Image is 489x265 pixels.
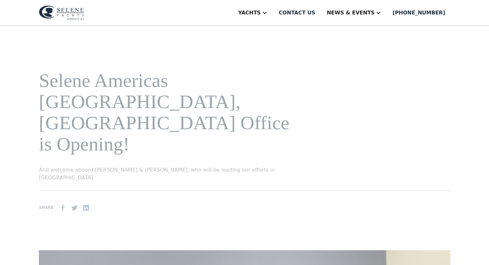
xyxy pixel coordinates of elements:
img: facebook [59,204,67,211]
img: Linkedin [82,204,90,211]
div: Yachts [238,9,261,17]
h1: Selene Americas [GEOGRAPHIC_DATA], [GEOGRAPHIC_DATA] Office is Opening! [39,70,306,155]
img: Twitter [71,204,78,211]
div: SHARE [39,205,53,210]
div: News & EVENTS [327,9,375,17]
img: logo [39,5,84,20]
div: [PHONE_NUMBER] [393,9,445,17]
div: Contact us [279,9,315,17]
p: And welcome aboard [PERSON_NAME] & [PERSON_NAME], who will be leading our efforts in [GEOGRAPHIC_... [39,166,306,182]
